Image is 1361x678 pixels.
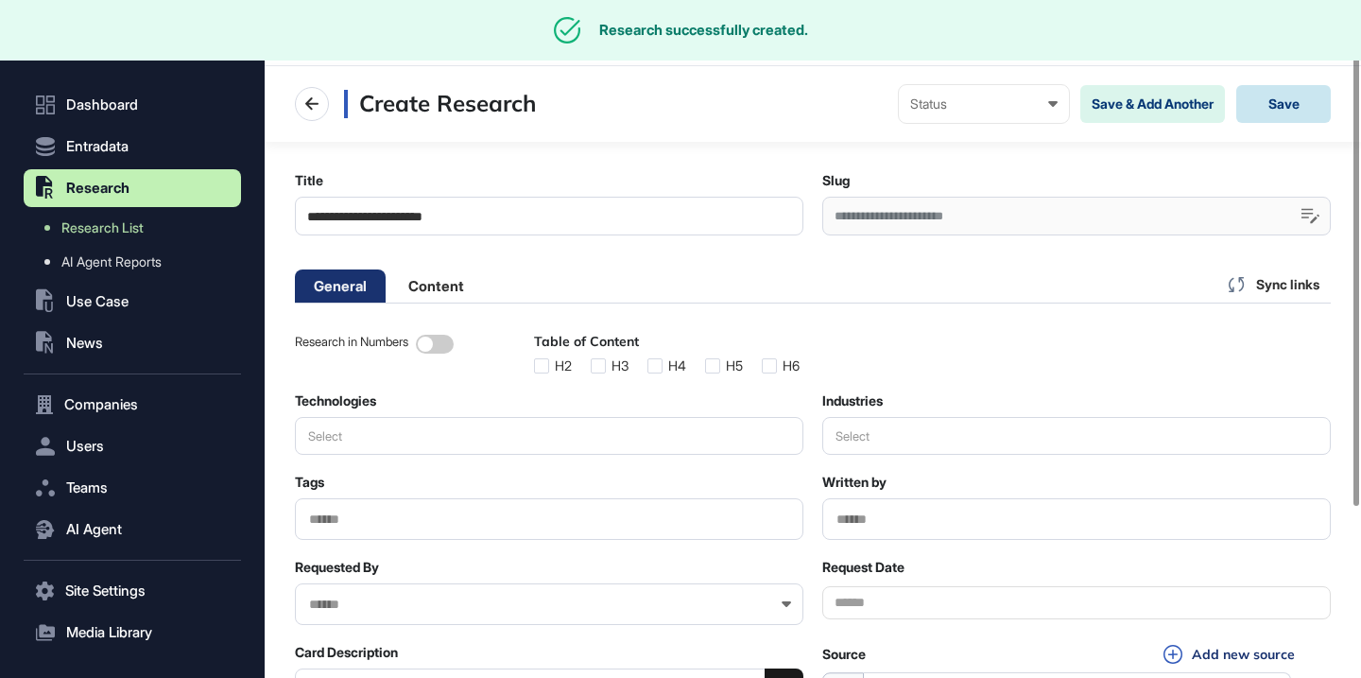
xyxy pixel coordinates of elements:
label: Technologies [295,393,376,409]
a: Research List [33,211,241,245]
label: Requested By [295,560,379,575]
div: H3 [612,358,629,374]
button: Entradata [24,128,241,165]
span: Media Library [66,625,152,640]
button: Add new source [1158,644,1301,665]
label: Industries [822,393,883,409]
div: H6 [783,358,800,374]
button: Companies [24,386,241,424]
span: Entradata [66,139,129,154]
label: Request Date [822,560,904,575]
span: AI Agent [66,522,122,537]
span: Dashboard [66,97,138,113]
div: H2 [555,358,572,374]
button: AI Agent [24,511,241,548]
span: Site Settings [65,583,146,599]
label: Tags [295,475,324,490]
button: News [24,324,241,362]
div: Select [823,429,882,443]
div: Research successfully created. [599,22,808,39]
button: Select [822,417,1331,455]
span: Companies [64,397,138,412]
button: Users [24,427,241,465]
label: Source [822,647,866,662]
div: Research in Numbers [295,335,408,354]
label: Card Description [295,645,398,660]
button: Use Case [24,283,241,321]
span: Research List [61,220,144,235]
span: News [66,336,103,351]
div: H5 [726,358,743,374]
li: Content [389,269,483,303]
input: Datepicker input [822,586,1331,619]
span: Users [66,439,104,454]
button: Media Library [24,614,241,652]
button: Select [295,417,803,455]
a: AI Agent Reports [33,245,241,279]
button: Teams [24,469,241,507]
a: Dashboard [24,86,241,124]
button: Save & Add Another [1080,85,1225,123]
div: Sync links [1217,266,1331,303]
button: Research [24,169,241,207]
h3: Create Research [344,90,536,118]
label: Title [295,173,323,188]
button: Save [1236,85,1331,123]
span: Teams [66,480,108,495]
label: Slug [822,173,850,188]
div: Status [910,96,1058,112]
div: H4 [668,358,686,374]
label: Written by [822,475,887,490]
span: Use Case [66,294,129,309]
span: AI Agent Reports [61,254,162,269]
div: Select [296,429,354,443]
button: Site Settings [24,572,241,610]
span: Research [66,181,129,196]
div: Table of Content [534,334,800,351]
li: General [295,269,386,303]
